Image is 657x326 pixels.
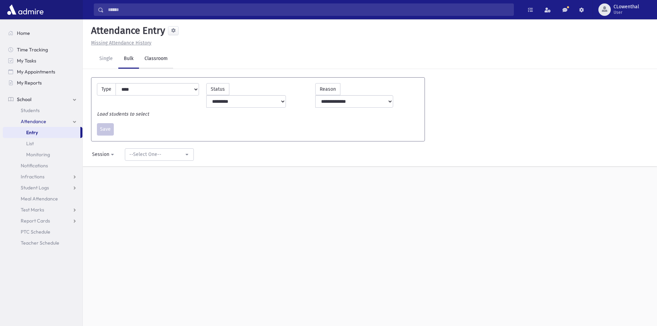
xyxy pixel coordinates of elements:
a: List [3,138,82,149]
a: Meal Attendance [3,193,82,204]
span: Notifications [21,162,48,169]
span: School [17,96,31,102]
span: Teacher Schedule [21,240,59,246]
div: Load students to select [93,110,422,118]
span: Infractions [21,174,44,180]
label: Reason [315,83,340,95]
button: Save [97,123,114,136]
a: Entry [3,127,80,138]
button: --Select One-- [125,148,194,161]
span: Entry [26,129,38,136]
a: Missing Attendance History [88,40,151,46]
span: My Tasks [17,58,36,64]
a: Students [3,105,82,116]
a: My Reports [3,77,82,88]
span: Test Marks [21,207,44,213]
a: Notifications [3,160,82,171]
span: Time Tracking [17,47,48,53]
a: Monitoring [3,149,82,160]
span: Report Cards [21,218,50,224]
span: My Reports [17,80,42,86]
label: Type [97,83,116,96]
span: User [614,10,639,15]
a: Teacher Schedule [3,237,82,248]
span: Student Logs [21,185,49,191]
a: Test Marks [3,204,82,215]
span: PTC Schedule [21,229,50,235]
a: Time Tracking [3,44,82,55]
img: AdmirePro [6,3,45,17]
span: List [26,140,34,147]
u: Missing Attendance History [91,40,151,46]
div: --Select One-- [129,151,184,158]
label: Status [206,83,229,95]
span: CLowenthal [614,4,639,10]
a: Bulk [118,49,139,69]
a: Home [3,28,82,39]
a: My Appointments [3,66,82,77]
a: Single [94,49,118,69]
a: Classroom [139,49,173,69]
button: Session [88,148,119,161]
a: My Tasks [3,55,82,66]
h5: Attendance Entry [88,25,165,37]
span: My Appointments [17,69,55,75]
span: Students [21,107,40,113]
span: Monitoring [26,151,50,158]
a: Infractions [3,171,82,182]
span: Meal Attendance [21,196,58,202]
a: PTC Schedule [3,226,82,237]
a: Attendance [3,116,82,127]
a: Student Logs [3,182,82,193]
div: Session [92,151,109,158]
input: Search [104,3,514,16]
span: Attendance [21,118,46,125]
span: Home [17,30,30,36]
a: School [3,94,82,105]
a: Report Cards [3,215,82,226]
